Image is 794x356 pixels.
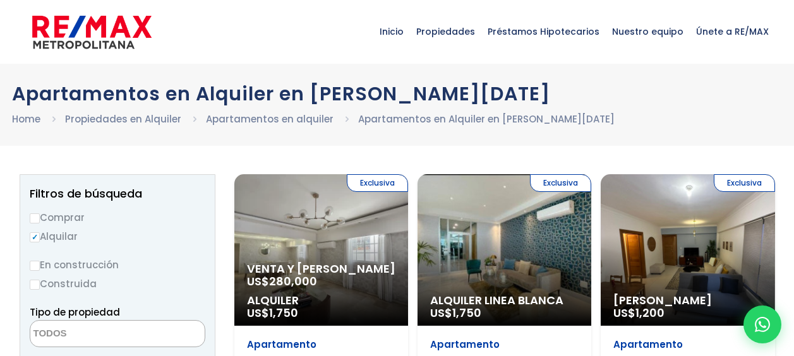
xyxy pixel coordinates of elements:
[247,305,298,321] span: US$
[347,174,408,192] span: Exclusiva
[12,112,40,126] a: Home
[530,174,591,192] span: Exclusiva
[430,338,579,351] p: Apartamento
[30,187,205,200] h2: Filtros de búsqueda
[606,13,690,50] span: Nuestro equipo
[269,305,298,321] span: 1,750
[247,273,317,289] span: US$
[65,112,181,126] a: Propiedades en Alquiler
[30,321,153,348] textarea: Search
[481,13,606,50] span: Préstamos Hipotecarios
[32,13,152,51] img: remax-metropolitana-logo
[30,276,205,292] label: Construida
[12,83,783,105] h1: Apartamentos en Alquiler en [PERSON_NAME][DATE]
[30,232,40,242] input: Alquilar
[430,294,579,307] span: Alquiler Linea Blanca
[247,294,395,307] span: Alquiler
[358,111,615,127] li: Apartamentos en Alquiler en [PERSON_NAME][DATE]
[247,263,395,275] span: Venta y [PERSON_NAME]
[373,13,410,50] span: Inicio
[613,294,762,307] span: [PERSON_NAME]
[690,13,775,50] span: Únete a RE/MAX
[613,305,665,321] span: US$
[247,338,395,351] p: Apartamento
[30,306,120,319] span: Tipo de propiedad
[30,228,205,244] label: Alquilar
[206,112,334,126] a: Apartamentos en alquiler
[613,338,762,351] p: Apartamento
[30,280,40,290] input: Construida
[430,305,481,321] span: US$
[410,13,481,50] span: Propiedades
[30,257,205,273] label: En construcción
[452,305,481,321] span: 1,750
[269,273,317,289] span: 280,000
[714,174,775,192] span: Exclusiva
[635,305,665,321] span: 1,200
[30,213,40,223] input: Comprar
[30,261,40,271] input: En construcción
[30,210,205,225] label: Comprar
